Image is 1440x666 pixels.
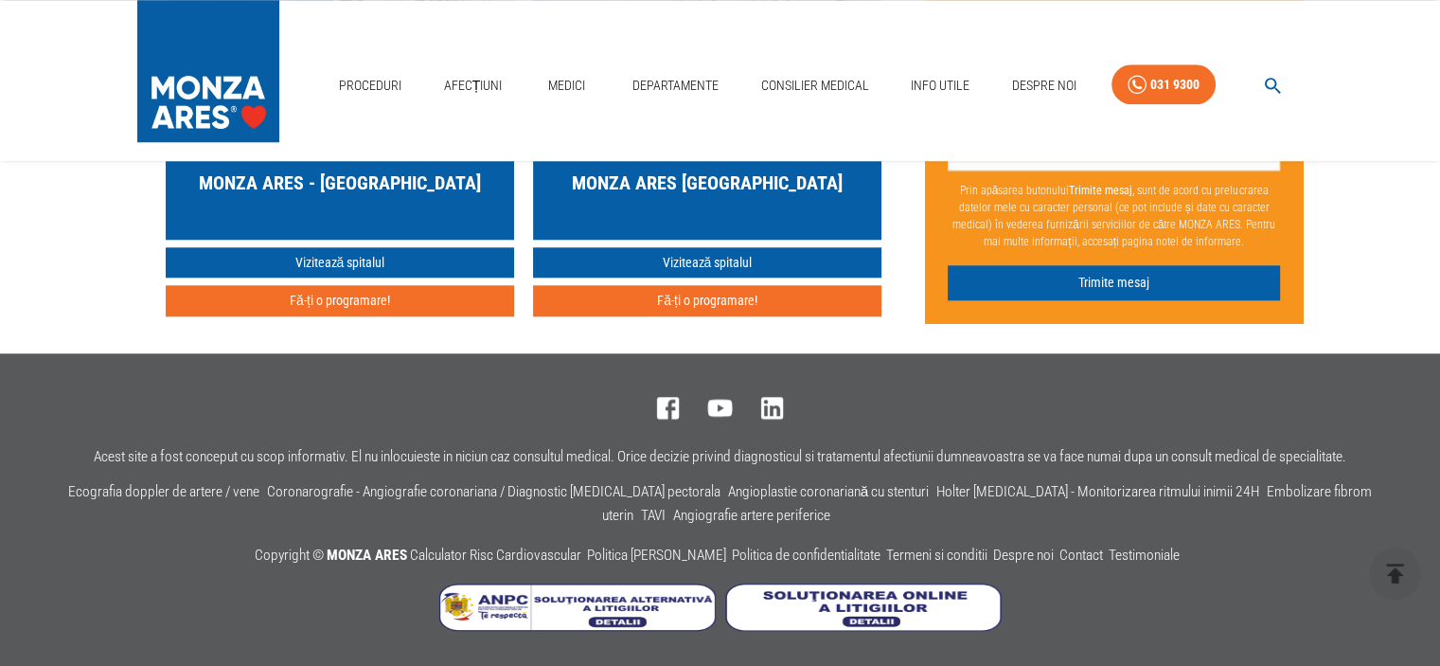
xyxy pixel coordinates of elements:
[533,285,881,316] button: Fă-ți o programare!
[331,66,409,105] a: Proceduri
[68,483,259,500] a: Ecografia doppler de artere / vene
[993,547,1054,564] a: Despre noi
[1111,64,1216,105] a: 031 9300
[327,547,407,564] span: MONZA ARES
[725,617,1002,635] a: Soluționarea online a litigiilor
[1059,547,1103,564] a: Contact
[948,174,1281,258] p: Prin apăsarea butonului , sunt de acord cu prelucrarea datelor mele cu caracter personal (ce pot ...
[439,617,725,635] a: Soluționarea Alternativă a Litigiilor
[533,247,881,279] a: Vizitează spitalul
[725,584,1002,631] img: Soluționarea online a litigiilor
[728,483,930,500] a: Angioplastie coronariană cu stenturi
[948,265,1281,300] button: Trimite mesaj
[1369,548,1421,600] button: delete
[439,584,716,631] img: Soluționarea Alternativă a Litigiilor
[537,66,597,105] a: Medici
[1150,73,1200,97] div: 031 9300
[903,66,977,105] a: Info Utile
[166,285,514,316] button: Fă-ți o programare!
[255,544,1185,568] p: Copyright ©
[1109,547,1180,564] a: Testimoniale
[410,547,581,564] a: Calculator Risc Cardiovascular
[1004,66,1084,105] a: Despre Noi
[572,170,843,196] h5: MONZA ARES [GEOGRAPHIC_DATA]
[166,247,514,279] a: Vizitează spitalul
[753,66,876,105] a: Consilier Medical
[267,483,720,500] a: Coronarografie - Angiografie coronariana / Diagnostic [MEDICAL_DATA] pectorala
[587,547,726,564] a: Politica [PERSON_NAME]
[436,66,510,105] a: Afecțiuni
[673,507,830,524] a: Angiografie artere periferice
[732,547,880,564] a: Politica de confidentialitate
[1069,184,1132,197] b: Trimite mesaj
[936,483,1259,500] a: Holter [MEDICAL_DATA] - Monitorizarea ritmului inimii 24H
[199,170,481,196] h5: MONZA ARES - [GEOGRAPHIC_DATA]
[886,547,987,564] a: Termeni si conditii
[625,66,726,105] a: Departamente
[641,507,666,524] a: TAVI
[94,449,1346,465] p: Acest site a fost conceput cu scop informativ. El nu inlocuieste in niciun caz consultul medical....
